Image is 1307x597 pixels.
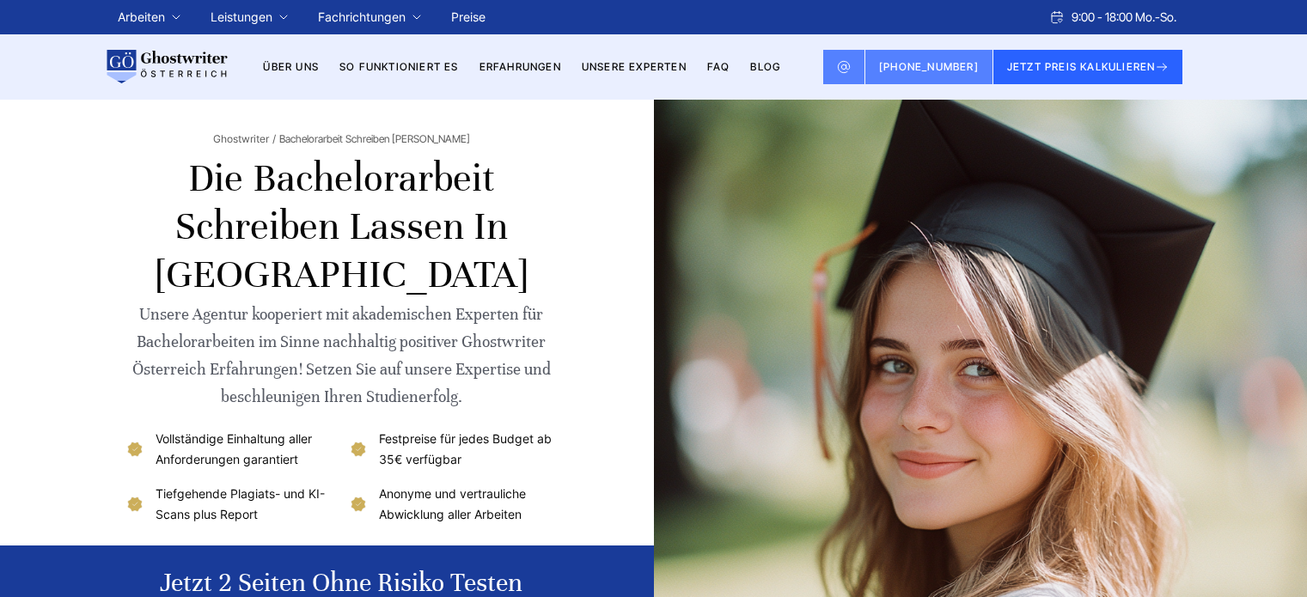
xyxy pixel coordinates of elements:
img: Vollständige Einhaltung aller Anforderungen garantiert [125,439,145,460]
a: Erfahrungen [479,60,561,73]
a: Preise [451,9,486,24]
a: Fachrichtungen [318,7,406,27]
img: Festpreise für jedes Budget ab 35€ verfügbar [348,439,369,460]
li: Vollständige Einhaltung aller Anforderungen garantiert [125,429,335,470]
span: Bachelorarbeit Schreiben [PERSON_NAME] [279,132,470,146]
div: Unsere Agentur kooperiert mit akademischen Experten für Bachelorarbeiten im Sinne nachhaltig posi... [125,301,559,411]
a: Unsere Experten [582,60,687,73]
img: Tiefgehende Plagiats- und KI-Scans plus Report [125,494,145,515]
img: logo wirschreiben [104,50,228,84]
span: 9:00 - 18:00 Mo.-So. [1072,7,1176,27]
li: Tiefgehende Plagiats- und KI-Scans plus Report [125,484,335,525]
h1: Die Bachelorarbeit schreiben lassen in [GEOGRAPHIC_DATA] [125,155,559,299]
a: [PHONE_NUMBER] [865,50,993,84]
a: Arbeiten [118,7,165,27]
a: Über uns [263,60,319,73]
img: Schedule [1049,10,1065,24]
li: Anonyme und vertrauliche Abwicklung aller Arbeiten [348,484,559,525]
a: BLOG [750,60,780,73]
a: Ghostwriter [213,132,276,146]
button: JETZT PREIS KALKULIEREN [993,50,1183,84]
span: [PHONE_NUMBER] [879,60,979,73]
img: Anonyme und vertrauliche Abwicklung aller Arbeiten [348,494,369,515]
a: Leistungen [211,7,272,27]
a: So funktioniert es [339,60,459,73]
li: Festpreise für jedes Budget ab 35€ verfügbar [348,429,559,470]
img: Email [837,60,851,74]
a: FAQ [707,60,730,73]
